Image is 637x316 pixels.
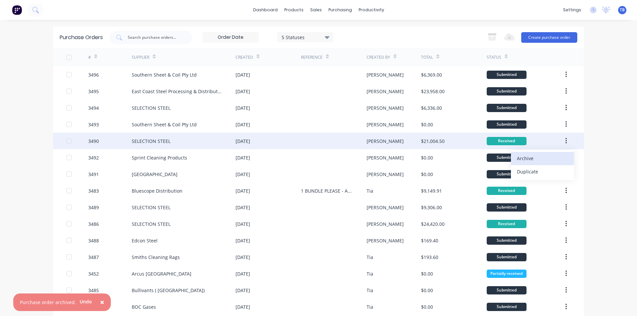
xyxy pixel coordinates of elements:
[421,270,433,277] div: $0.00
[88,171,99,178] div: 3491
[20,299,76,306] div: Purchase order archived.
[88,138,99,145] div: 3490
[367,254,373,261] div: Tia
[236,287,250,294] div: [DATE]
[421,187,442,194] div: $9,149.91
[250,5,281,15] a: dashboard
[421,88,445,95] div: $23,958.00
[367,121,404,128] div: [PERSON_NAME]
[421,303,433,310] div: $0.00
[100,297,104,307] span: ×
[421,104,442,111] div: $6,336.00
[236,254,250,261] div: [DATE]
[487,286,527,294] div: Submitted
[203,32,258,42] input: Order Date
[132,254,180,261] div: Smiths Cleaning Rags
[132,121,197,128] div: Southern Sheet & Coil Pty Ltd
[367,54,390,60] div: Created By
[487,154,527,162] div: Submitted
[132,204,171,211] div: SELECTION STEEL
[325,5,355,15] div: purchasing
[76,297,96,307] button: Undo
[132,221,171,227] div: SELECTION STEEL
[487,187,527,195] div: Received
[88,54,91,60] div: #
[236,237,250,244] div: [DATE]
[367,154,404,161] div: [PERSON_NAME]
[88,104,99,111] div: 3494
[487,120,527,129] div: Submitted
[487,71,527,79] div: Submitted
[236,71,250,78] div: [DATE]
[487,220,527,228] div: Received
[421,254,438,261] div: $193.60
[367,187,373,194] div: Tia
[355,5,388,15] div: productivity
[132,71,197,78] div: Southern Sheet & Coil Pty Ltd
[517,154,568,163] div: Archive
[307,5,325,15] div: sales
[88,187,99,194] div: 3483
[88,204,99,211] div: 3489
[517,167,568,176] div: Duplicate
[487,203,527,212] div: Submitted
[127,34,182,41] input: Search purchase orders...
[236,171,250,178] div: [DATE]
[301,187,353,194] div: 1 BUNDLE PLEASE - AS PER QUOTATION 24905525
[367,287,373,294] div: Tia
[132,237,158,244] div: Edcon Steel
[236,221,250,227] div: [DATE]
[487,137,527,145] div: Received
[132,287,205,294] div: Bullivants ( [GEOGRAPHIC_DATA])
[367,237,404,244] div: [PERSON_NAME]
[88,254,99,261] div: 3487
[421,154,433,161] div: $0.00
[236,138,250,145] div: [DATE]
[301,54,322,60] div: Reference
[132,171,177,178] div: [GEOGRAPHIC_DATA]
[132,270,191,277] div: Arcus [GEOGRAPHIC_DATA]
[367,303,373,310] div: Tia
[487,104,527,112] div: Submitted
[487,270,527,278] div: Partially received
[487,236,527,245] div: Submitted
[88,221,99,227] div: 3486
[421,287,433,294] div: $0.00
[12,5,22,15] img: Factory
[421,121,433,128] div: $0.00
[236,154,250,161] div: [DATE]
[132,104,171,111] div: SELECTION STEEL
[88,237,99,244] div: 3488
[421,171,433,178] div: $0.00
[421,138,445,145] div: $21,004.50
[367,270,373,277] div: Tia
[367,138,404,145] div: [PERSON_NAME]
[281,5,307,15] div: products
[487,253,527,261] div: Submitted
[94,294,111,310] button: Close
[132,54,149,60] div: Supplier
[421,71,442,78] div: $6,369.00
[367,104,404,111] div: [PERSON_NAME]
[132,138,171,145] div: SELECTION STEEL
[421,237,438,244] div: $169.40
[88,270,99,277] div: 3452
[421,54,433,60] div: Total
[236,104,250,111] div: [DATE]
[88,71,99,78] div: 3496
[421,204,442,211] div: $9,306.00
[88,154,99,161] div: 3492
[236,303,250,310] div: [DATE]
[282,33,329,40] div: 5 Statuses
[88,121,99,128] div: 3493
[367,88,404,95] div: [PERSON_NAME]
[487,170,527,178] div: Submitted
[236,121,250,128] div: [DATE]
[367,171,404,178] div: [PERSON_NAME]
[367,221,404,227] div: [PERSON_NAME]
[236,270,250,277] div: [DATE]
[521,32,577,43] button: Create purchase order
[60,33,103,41] div: Purchase Orders
[132,154,187,161] div: Sprint Cleaning Products
[487,54,501,60] div: Status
